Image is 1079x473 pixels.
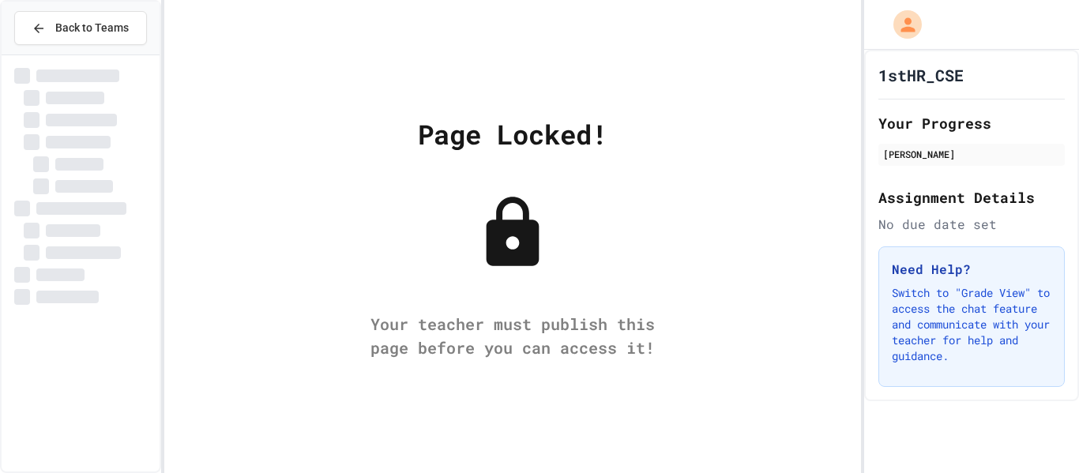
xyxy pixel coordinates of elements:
button: Back to Teams [14,11,147,45]
p: Switch to "Grade View" to access the chat feature and communicate with your teacher for help and ... [892,285,1051,364]
h1: 1stHR_CSE [878,64,964,86]
div: [PERSON_NAME] [883,147,1060,161]
h2: Assignment Details [878,186,1065,208]
div: No due date set [878,215,1065,234]
div: Page Locked! [418,114,607,154]
div: My Account [877,6,926,43]
h2: Your Progress [878,112,1065,134]
span: Back to Teams [55,20,129,36]
h3: Need Help? [892,260,1051,279]
div: Your teacher must publish this page before you can access it! [355,312,671,359]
